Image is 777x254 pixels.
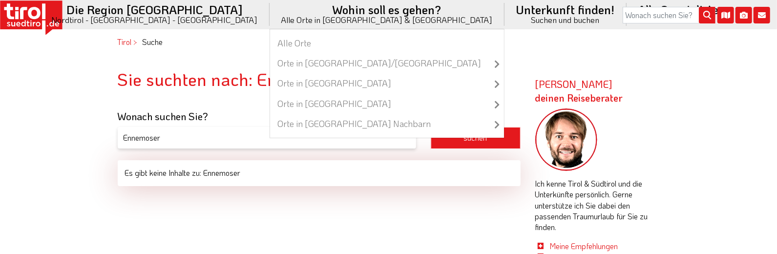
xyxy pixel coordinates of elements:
[535,91,623,104] span: deinen Reiseberater
[516,16,615,24] small: Suchen und buchen
[118,69,521,89] h1: Sie suchten nach: Ennemoser
[52,16,258,24] small: Nordtirol - [GEOGRAPHIC_DATA] - [GEOGRAPHIC_DATA]
[118,37,132,47] a: Tirol
[535,108,598,171] img: frag-markus.png
[270,33,504,53] a: Alle Orte
[735,7,752,23] i: Fotogalerie
[118,110,521,122] h3: Wonach suchen Sie?
[550,241,618,251] a: Meine Empfehlungen
[281,16,493,24] small: Alle Orte in [GEOGRAPHIC_DATA] & [GEOGRAPHIC_DATA]
[717,7,734,23] i: Karte öffnen
[270,114,504,134] a: Orte in [GEOGRAPHIC_DATA] Nachbarn
[623,7,715,23] input: Wonach suchen Sie?
[118,127,416,149] input: Suchbegriff eingeben
[535,78,623,104] strong: [PERSON_NAME]
[143,37,163,47] em: Suche
[270,73,504,93] a: Orte in [GEOGRAPHIC_DATA]
[118,160,521,186] div: Es gibt keine Inhalte zu: Ennemoser
[270,53,504,73] a: Orte in [GEOGRAPHIC_DATA]/[GEOGRAPHIC_DATA]
[754,7,770,23] i: Kontakt
[270,94,504,114] a: Orte in [GEOGRAPHIC_DATA]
